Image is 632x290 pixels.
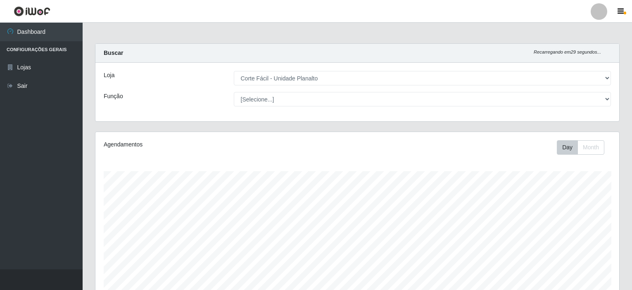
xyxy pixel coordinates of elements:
label: Loja [104,71,114,80]
div: Agendamentos [104,140,308,149]
strong: Buscar [104,50,123,56]
div: First group [557,140,604,155]
img: CoreUI Logo [14,6,50,17]
label: Função [104,92,123,101]
button: Day [557,140,578,155]
button: Month [577,140,604,155]
i: Recarregando em 29 segundos... [534,50,601,54]
div: Toolbar with button groups [557,140,611,155]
